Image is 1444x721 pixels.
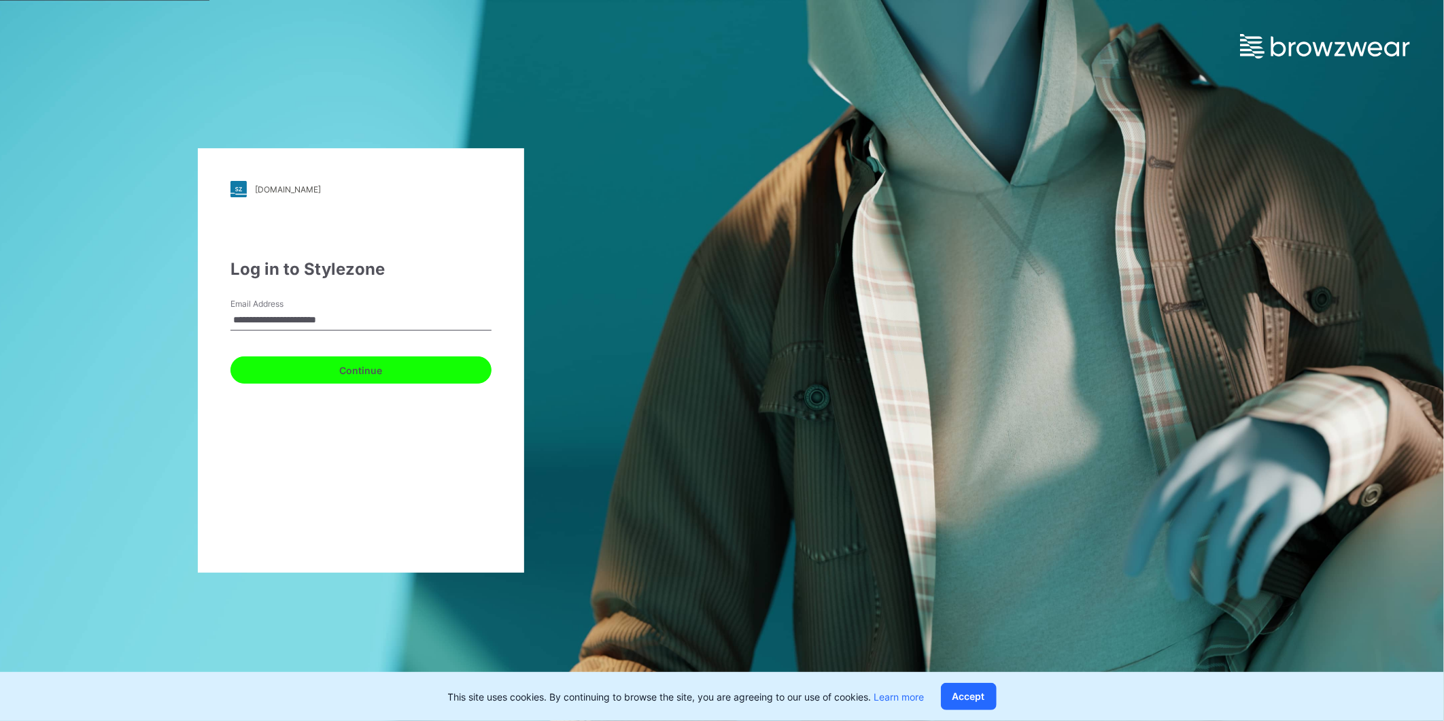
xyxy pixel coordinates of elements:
[874,691,925,703] a: Learn more
[230,356,492,384] button: Continue
[448,690,925,704] p: This site uses cookies. By continuing to browse the site, you are agreeing to our use of cookies.
[255,184,321,195] div: [DOMAIN_NAME]
[230,181,492,197] a: [DOMAIN_NAME]
[230,257,492,282] div: Log in to Stylezone
[230,181,247,197] img: stylezone-logo.562084cfcfab977791bfbf7441f1a819.svg
[941,683,997,710] button: Accept
[230,298,326,310] label: Email Address
[1240,34,1410,58] img: browzwear-logo.e42bd6dac1945053ebaf764b6aa21510.svg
